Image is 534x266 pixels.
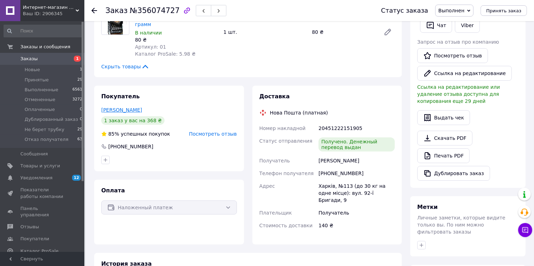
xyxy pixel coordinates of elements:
span: Оплата [101,187,125,194]
div: Статус заказа [381,7,428,14]
span: 0 [80,116,82,123]
span: Сообщения [20,151,48,157]
span: Уведомления [20,175,52,181]
span: 29 [77,126,82,133]
span: Ссылка на редактирование или удаление отзыва доступна для копирования еще 29 дней [417,84,500,104]
a: Посмотреть отзыв [417,48,488,63]
a: Скачать PDF [417,131,472,146]
span: Отзывы [20,224,39,230]
button: Принять заказ [481,5,527,16]
span: Покупатели [20,236,49,242]
span: Личные заметки, которые видите только вы. По ним можно фильтровать заказы [417,215,506,235]
div: 20451222151905 [317,122,396,135]
span: В наличии [135,30,162,36]
div: Нова Пошта (платная) [268,109,330,116]
input: Поиск [4,25,83,37]
span: Отказ получателя [25,136,68,143]
div: Получатель [317,206,396,219]
span: 63 [77,136,82,143]
span: Оплаченные [25,106,55,113]
div: Харків, №113 (до 30 кг на одне місце): вул. 92-ї Бригади, 9 [317,180,396,206]
a: Viber [455,18,480,33]
span: Покупатель [101,93,140,100]
span: Принятые [25,77,49,83]
span: Каталог ProSale: 5.98 ₴ [135,51,195,57]
div: 1 шт. [221,27,309,37]
span: 1 [80,67,82,73]
div: Получено. Денежный перевод выдан [319,137,395,151]
span: Запрос на отзыв про компанию [417,39,499,45]
a: Печать PDF [417,148,470,163]
div: 140 ₴ [317,219,396,232]
a: [PERSON_NAME] [101,107,142,113]
span: 29 [77,77,82,83]
button: Дублировать заказ [417,166,490,181]
div: 80 ₴ [309,27,378,37]
span: Отмененные [25,97,55,103]
span: Не берет трубку [25,126,64,133]
span: Статус отправления [259,138,313,144]
span: Телефон получателя [259,171,314,176]
div: [PERSON_NAME] [317,154,396,167]
button: Выдать чек [417,110,470,125]
span: Дублированный заказ [25,116,78,123]
span: Интернет-магазин "Фотообои" [23,4,76,11]
span: 85% [108,131,119,137]
div: [PHONE_NUMBER] [317,167,396,180]
span: Скрыть товары [101,63,149,70]
span: Заказы [20,56,38,62]
span: Адрес [259,183,275,189]
span: Заказ [105,6,128,15]
span: Заказы и сообщения [20,44,70,50]
a: Редактировать [381,25,395,39]
span: 6561 [72,87,82,93]
span: Выполненные [25,87,58,93]
button: Чат с покупателем [518,223,532,237]
div: 80 ₴ [135,36,218,43]
span: Панель управления [20,205,65,218]
span: Плательщик [259,210,292,216]
span: Стоимость доставки [259,223,313,228]
span: 3272 [72,97,82,103]
div: Ваш ID: 2906345 [23,11,84,17]
span: Выполнен [438,8,464,13]
button: Ссылка на редактирование [417,66,512,81]
span: Доставка [259,93,290,100]
span: Товары и услуги [20,163,60,169]
div: успешных покупок [101,130,170,137]
span: 1 [74,56,81,62]
span: Номер накладной [259,125,306,131]
span: Посмотреть отзыв [189,131,237,137]
span: 0 [80,106,82,113]
span: Получатель [259,158,290,163]
span: Принять заказ [486,8,521,13]
span: Новые [25,67,40,73]
div: Вернуться назад [91,7,97,14]
span: Показатели работы компании [20,187,65,199]
button: Чат [420,18,452,33]
span: Каталог ProSale [20,248,58,254]
span: Артикул: 01 [135,44,166,50]
div: [PHONE_NUMBER] [108,143,154,150]
div: 1 заказ у вас на 368 ₴ [101,116,165,125]
span: 12 [72,175,81,181]
span: №356074727 [130,6,180,15]
span: Метки [417,204,438,210]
